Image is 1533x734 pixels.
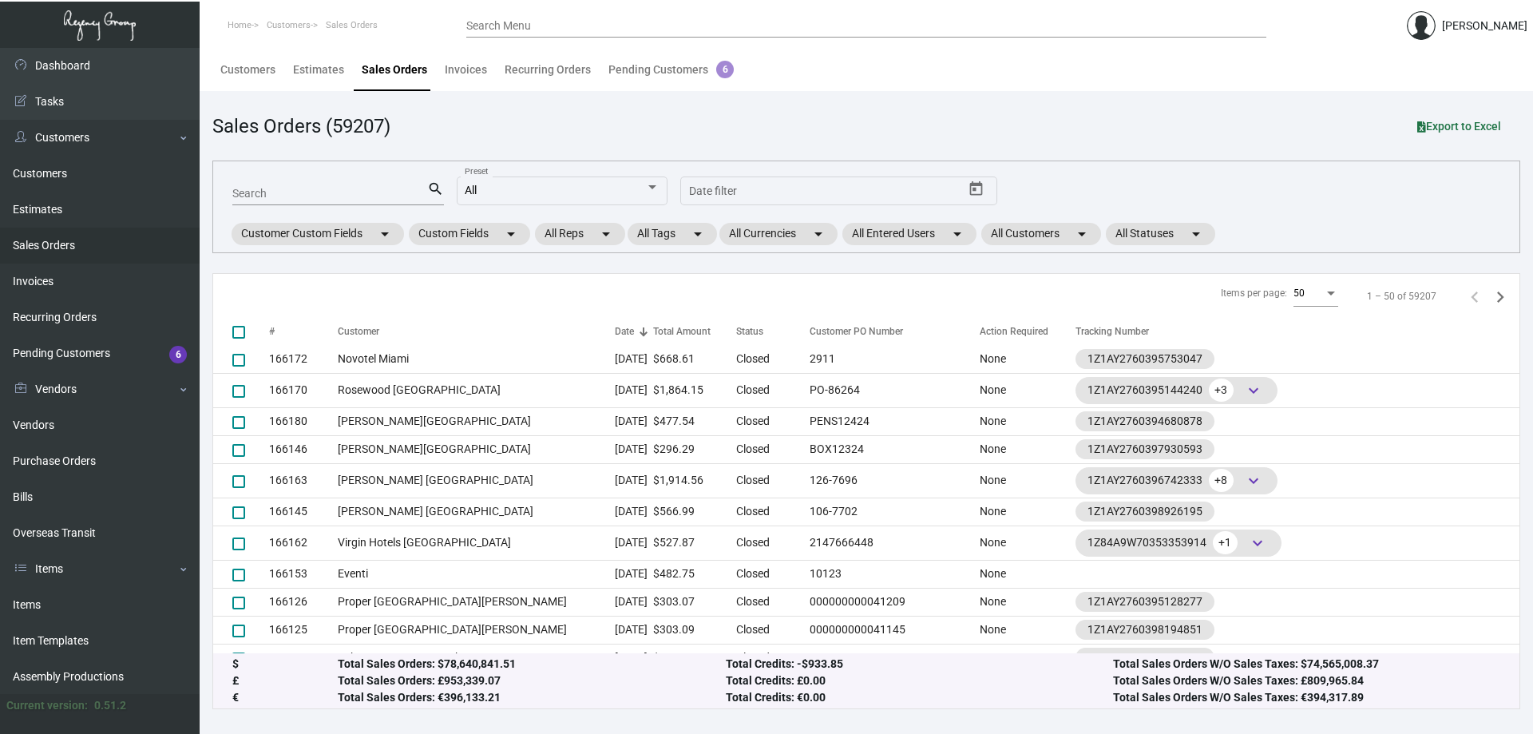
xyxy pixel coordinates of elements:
div: Items per page: [1221,286,1287,300]
div: Status [736,325,802,339]
div: Customers [220,61,275,78]
td: None [980,435,1075,463]
td: [PERSON_NAME] [GEOGRAPHIC_DATA] [338,463,615,498]
div: Sales Orders (59207) [212,112,390,141]
td: $566.99 [653,498,736,526]
div: 1 – 50 of 59207 [1367,289,1436,304]
td: Closed [736,560,802,588]
button: Open calendar [964,177,989,202]
div: 1Z1AY2760395753047 [1087,351,1202,367]
mat-icon: arrow_drop_down [501,224,521,244]
td: $303.07 [653,588,736,616]
td: 166146 [269,435,338,463]
mat-chip: Custom Fields [409,223,530,245]
div: Tracking Number [1075,325,1519,339]
div: Estimates [293,61,344,78]
mat-icon: arrow_drop_down [1186,224,1206,244]
div: [PERSON_NAME] [1442,18,1527,34]
div: Total Credits: £0.00 [726,673,1113,689]
div: Total Sales Orders W/O Sales Taxes: €394,317.89 [1113,689,1500,706]
td: [DATE] [615,407,653,435]
div: Total Sales Orders W/O Sales Taxes: $74,565,008.37 [1113,656,1500,673]
td: $296.29 [653,435,736,463]
div: Date [615,325,653,339]
mat-icon: arrow_drop_down [688,224,707,244]
td: 166153 [269,560,338,588]
td: None [980,407,1075,435]
td: [DATE] [615,498,653,526]
td: $359.42 [653,644,736,672]
td: None [980,463,1075,498]
td: Virgin Hotels [GEOGRAPHIC_DATA] [338,526,615,560]
td: Soho House DTLA Warehouse [338,644,615,672]
td: 2147666448 [802,526,980,560]
td: $1,864.15 [653,373,736,407]
div: Customer PO Number [810,325,980,339]
td: None [980,560,1075,588]
div: Customer PO Number [810,325,903,339]
td: Closed [736,588,802,616]
div: # [269,325,338,339]
mat-chip: All Customers [981,223,1101,245]
td: [DATE] [615,588,653,616]
td: [PERSON_NAME] [GEOGRAPHIC_DATA] [338,498,615,526]
td: Proper [GEOGRAPHIC_DATA][PERSON_NAME] [338,616,615,644]
td: $482.75 [653,560,736,588]
td: 166126 [269,588,338,616]
td: Closed [736,526,802,560]
button: Next page [1487,284,1513,309]
mat-chip: All Entered Users [842,223,976,245]
td: 106-7702 [802,498,980,526]
mat-icon: arrow_drop_down [375,224,394,244]
td: None [980,616,1075,644]
div: 1Z1AY2760396742333 [1087,469,1266,493]
div: 1Z1AY2760395144240 [1087,379,1266,403]
div: Total Sales Orders: $78,640,841.51 [338,656,725,673]
td: None [980,644,1075,672]
mat-icon: arrow_drop_down [809,224,828,244]
div: 1Z1AY2760398194851 [1087,621,1202,638]
div: Total Sales Orders W/O Sales Taxes: £809,965.84 [1113,673,1500,689]
div: Date [615,325,634,339]
td: [PERSON_NAME][GEOGRAPHIC_DATA] [338,435,615,463]
td: [DATE] [615,616,653,644]
div: 0.51.2 [94,697,126,714]
div: Invoices [445,61,487,78]
td: $303.09 [653,616,736,644]
mat-chip: All Reps [535,223,625,245]
td: [DATE] [615,435,653,463]
span: Sales Orders [326,20,378,30]
td: [PERSON_NAME][GEOGRAPHIC_DATA] [338,407,615,435]
div: 1Z1AY2760395128277 [1087,593,1202,610]
span: +3 [1209,379,1234,402]
mat-chip: All Tags [628,223,717,245]
div: Total Amount [653,325,711,339]
div: Tracking Number [1075,325,1149,339]
td: 166163 [269,463,338,498]
span: 50 [1293,288,1305,299]
td: 166145 [269,498,338,526]
td: 126-7696 [802,463,980,498]
td: Novotel Miami [338,345,615,373]
div: £ [232,673,338,689]
div: Total Sales Orders: €396,133.21 [338,689,725,706]
td: BOX12324 [802,435,980,463]
td: Closed [736,644,802,672]
td: PENS12424 [802,407,980,435]
div: Total Sales Orders: £953,339.07 [338,673,725,689]
input: Start date [689,185,739,198]
td: 166170 [269,373,338,407]
mat-chip: Customer Custom Fields [232,223,404,245]
td: Closed [736,616,802,644]
td: 166173 [269,644,338,672]
div: Sales Orders [362,61,427,78]
span: Home [228,20,252,30]
mat-icon: arrow_drop_down [948,224,967,244]
mat-icon: arrow_drop_down [1072,224,1091,244]
td: Eventi [338,560,615,588]
span: keyboard_arrow_down [1248,534,1267,553]
td: Closed [736,463,802,498]
div: Total Credits: €0.00 [726,689,1113,706]
td: Closed [736,345,802,373]
span: keyboard_arrow_down [1244,471,1263,490]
